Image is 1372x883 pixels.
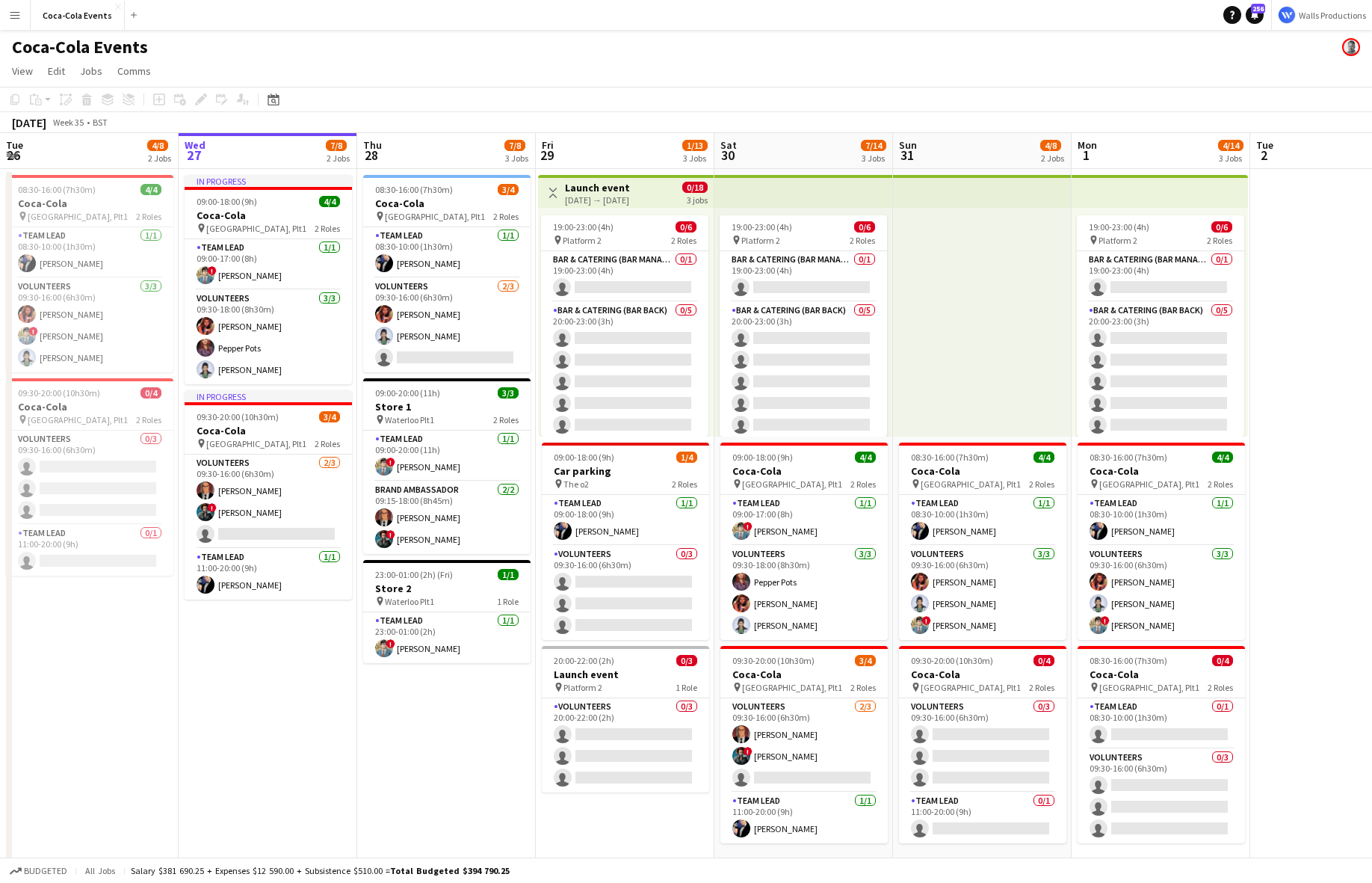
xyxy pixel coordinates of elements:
app-card-role: Volunteers2/309:30-16:00 (6h30m)[PERSON_NAME]![PERSON_NAME] [720,698,888,793]
app-card-role: Team Lead1/108:30-10:00 (1h30m)[PERSON_NAME] [1078,495,1245,546]
app-job-card: 08:30-16:00 (7h30m)0/4Coca-Cola [GEOGRAPHIC_DATA], Plt12 RolesTeam Lead0/108:30-10:00 (1h30m) Vol... [1078,646,1245,843]
app-card-role: Volunteers3/309:30-16:00 (6h30m)[PERSON_NAME][PERSON_NAME]![PERSON_NAME] [1078,546,1245,640]
app-job-card: 09:00-18:00 (9h)1/4Car parking The o22 RolesTeam Lead1/109:00-18:00 (9h)[PERSON_NAME]Volunteers0/... [542,443,709,640]
h3: Launch event [565,181,630,194]
span: Fri [542,138,554,152]
a: Jobs [74,61,108,81]
app-job-card: 19:00-23:00 (4h)0/6 Platform 22 RolesBar & Catering (Bar Manager)0/119:00-23:00 (4h) Bar & Cateri... [720,215,887,437]
span: 08:30-16:00 (7h30m) [911,452,989,463]
div: 2 Jobs [1041,153,1064,164]
span: ! [744,522,753,531]
span: 4/4 [855,452,876,463]
span: 19:00-23:00 (4h) [553,221,614,233]
h3: Coca-Cola [899,464,1066,478]
app-card-role: Volunteers3/309:30-16:00 (6h30m)[PERSON_NAME][PERSON_NAME]![PERSON_NAME] [899,546,1066,640]
span: 2 Roles [1208,682,1233,693]
app-card-role: Volunteers0/309:30-16:00 (6h30m) [899,698,1066,793]
span: 09:00-18:00 (9h) [554,452,614,463]
span: [GEOGRAPHIC_DATA], Plt1 [921,479,1021,490]
app-job-card: In progress09:00-18:00 (9h)4/4Coca-Cola [GEOGRAPHIC_DATA], Plt12 RolesTeam Lead1/109:00-17:00 (8h... [185,175,352,384]
span: View [12,64,33,78]
span: 2 Roles [493,414,519,425]
h3: Coca-Cola [1078,464,1245,478]
app-card-role: Bar & Catering (Bar Back)0/520:00-23:00 (3h) [720,302,887,440]
div: In progress [185,175,352,187]
div: 08:30-16:00 (7h30m)4/4Coca-Cola [GEOGRAPHIC_DATA], Plt12 RolesTeam Lead1/108:30-10:00 (1h30m)[PER... [6,175,173,372]
div: 19:00-23:00 (4h)0/6 Platform 22 RolesBar & Catering (Bar Manager)0/119:00-23:00 (4h) Bar & Cateri... [1077,215,1244,437]
span: [GEOGRAPHIC_DATA], Plt1 [206,223,306,234]
div: 3 Jobs [683,153,707,164]
span: [GEOGRAPHIC_DATA], Plt1 [28,414,128,425]
button: Coca-Cola Events [31,1,125,30]
span: 09:30-20:00 (10h30m) [18,387,100,399]
span: 3/3 [498,387,519,399]
div: Salary $381 690.25 + Expenses $12 590.00 + Subsistence $510.00 = [131,865,510,876]
h3: Coca-Cola [185,209,352,222]
span: 7/8 [504,140,525,151]
h3: Coca-Cola [6,197,173,210]
app-card-role: Team Lead0/108:30-10:00 (1h30m) [1078,698,1245,749]
div: 09:30-20:00 (10h30m)0/4Coca-Cola [GEOGRAPHIC_DATA], Plt12 RolesVolunteers0/309:30-16:00 (6h30m) T... [899,646,1066,843]
app-card-role: Bar & Catering (Bar Back)0/520:00-23:00 (3h) [541,302,708,440]
span: ! [922,616,931,625]
span: 08:30-16:00 (7h30m) [18,184,96,195]
span: ! [29,327,38,336]
img: Logo [1278,6,1296,24]
h3: Coca-Cola [185,424,352,437]
span: 2 Roles [850,235,875,246]
span: 7/14 [861,140,886,151]
h3: Coca-Cola [720,464,888,478]
app-card-role: Team Lead1/109:00-20:00 (11h)![PERSON_NAME] [363,431,531,482]
span: Comms [117,64,151,78]
span: 3/4 [498,184,519,195]
span: 09:30-20:00 (10h30m) [732,655,815,666]
app-card-role: Volunteers0/309:30-16:00 (6h30m) [542,546,709,640]
h1: Coca-Cola Events [12,36,148,58]
app-card-role: Volunteers2/309:30-16:00 (6h30m)[PERSON_NAME][PERSON_NAME] [363,278,531,372]
a: 256 [1246,6,1264,24]
app-job-card: 08:30-16:00 (7h30m)4/4Coca-Cola [GEOGRAPHIC_DATA], Plt12 RolesTeam Lead1/108:30-10:00 (1h30m)[PER... [1078,443,1245,640]
span: 4/4 [1212,452,1233,463]
h3: Coca-Cola [720,668,888,681]
span: ! [386,639,395,648]
h3: Coca-Cola [6,400,173,413]
h3: Store 2 [363,582,531,595]
app-job-card: 09:00-18:00 (9h)4/4Coca-Cola [GEOGRAPHIC_DATA], Plt12 RolesTeam Lead1/109:00-17:00 (8h)![PERSON_N... [720,443,888,640]
app-card-role: Volunteers3/309:30-18:00 (8h30m)[PERSON_NAME]Pepper Pots[PERSON_NAME] [185,290,352,384]
span: Edit [48,64,65,78]
span: 30 [718,147,737,164]
span: Platform 2 [1098,235,1137,246]
div: 08:30-16:00 (7h30m)3/4Coca-Cola [GEOGRAPHIC_DATA], Plt12 RolesTeam Lead1/108:30-10:00 (1h30m)[PER... [363,175,531,372]
span: 2 Roles [1207,235,1232,246]
span: 1/4 [676,452,697,463]
span: 09:00-18:00 (9h) [732,452,793,463]
div: 3 jobs [687,193,708,206]
app-card-role: Team Lead1/109:00-18:00 (9h)[PERSON_NAME] [542,495,709,546]
span: 3/4 [319,411,340,422]
span: 27 [182,147,206,164]
span: 19:00-23:00 (4h) [1089,221,1149,233]
span: 2 Roles [315,223,340,234]
span: Budgeted [24,866,67,876]
span: 4/14 [1218,140,1243,151]
div: 23:00-01:00 (2h) (Fri)1/1Store 2 Waterloo Plt11 RoleTeam Lead1/123:00-01:00 (2h)![PERSON_NAME] [363,560,531,663]
span: 08:30-16:00 (7h30m) [1090,452,1167,463]
app-card-role: Team Lead1/108:30-10:00 (1h30m)[PERSON_NAME] [363,227,531,278]
span: ! [386,530,395,539]
app-job-card: 09:00-20:00 (11h)3/3Store 1 Waterloo Plt12 RolesTeam Lead1/109:00-20:00 (11h)![PERSON_NAME]Brand ... [363,378,531,554]
span: 2 Roles [1029,682,1054,693]
h3: Coca-Cola [363,197,531,210]
span: 1 [1075,147,1097,164]
span: 0/4 [1033,655,1054,666]
span: 3/4 [855,655,876,666]
span: 31 [897,147,917,164]
span: 1 Role [497,596,519,607]
span: 2 Roles [1208,479,1233,490]
span: 2 Roles [493,211,519,222]
span: 09:00-20:00 (11h) [375,387,440,399]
